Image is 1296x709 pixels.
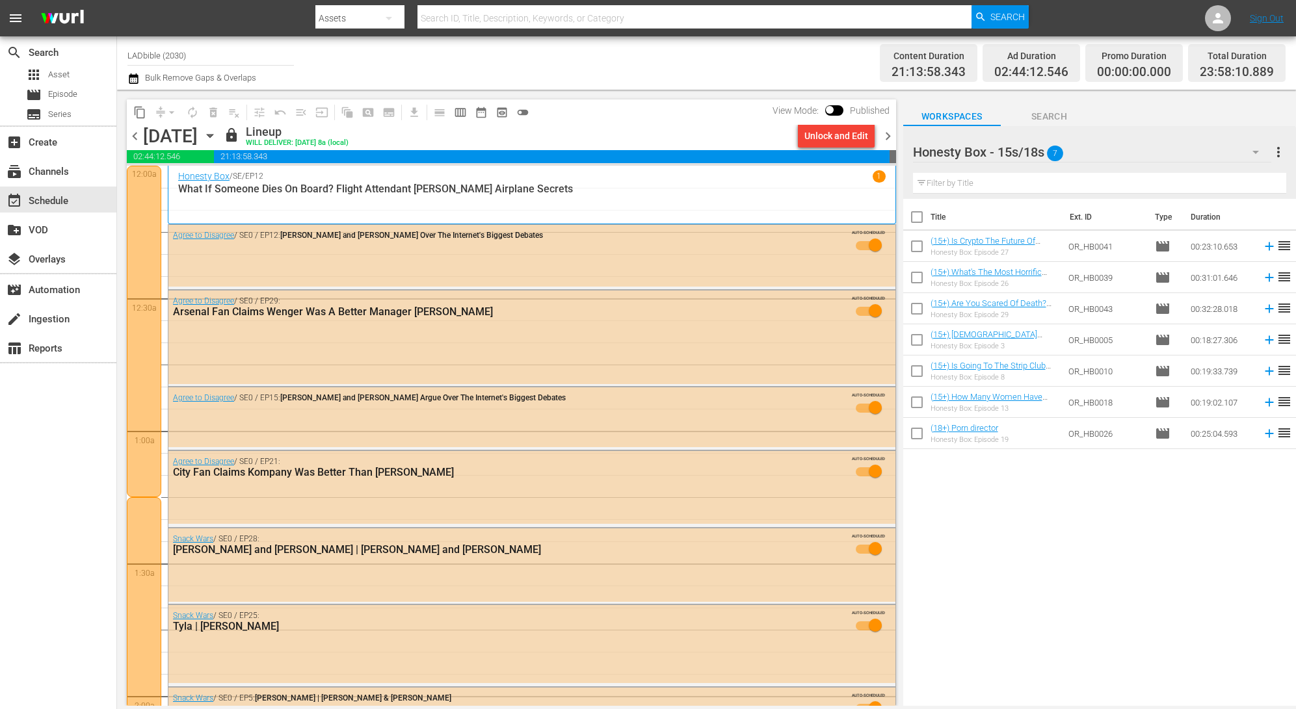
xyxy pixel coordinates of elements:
div: Honesty Box - 15s/18s [913,134,1271,170]
span: Schedule [7,193,22,209]
span: reorder [1276,363,1292,378]
span: Refresh All Search Blocks [332,99,358,125]
a: Agree to Disagree [173,457,234,466]
td: OR_HB0005 [1063,324,1149,355]
svg: Add to Schedule [1262,426,1276,441]
span: Published [843,105,896,116]
span: Episode [26,87,42,103]
span: content_copy [133,106,146,119]
th: Type [1147,199,1183,235]
span: movie [1155,301,1170,316]
span: Episode [48,88,77,101]
th: Duration [1183,199,1261,235]
span: Automation [7,282,22,298]
a: (18+) Porn director [931,423,998,433]
div: / SE0 / EP25: [173,611,819,632]
svg: Add to Schedule [1262,239,1276,253]
span: 02:44:12.546 [994,65,1068,80]
span: Select an event to delete [203,102,224,123]
div: Promo Duration [1097,47,1171,65]
a: Snack Wars [173,534,213,543]
div: Honesty Box: Episode 13 [931,404,1059,413]
td: 00:19:33.739 [1185,355,1257,387]
span: Workspaces [903,109,1001,125]
span: Series [26,107,42,122]
span: Episode [1155,394,1170,410]
a: Agree to Disagree [173,296,234,305]
span: Customize Events [245,99,270,125]
td: 00:31:01.646 [1185,262,1257,293]
span: Episode [1155,238,1170,254]
span: Create Search Block [358,102,378,123]
svg: Add to Schedule [1262,333,1276,347]
div: / SE0 / EP12: [173,231,819,240]
span: Overlays [7,251,22,267]
svg: Add to Schedule [1262,364,1276,378]
a: Agree to Disagree [173,393,234,402]
svg: Add to Schedule [1262,395,1276,409]
span: Reports [7,341,22,356]
div: Honesty Box: Episode 3 [931,342,1059,350]
td: 00:23:10.653 [1185,231,1257,262]
a: Snack Wars [173,611,213,620]
div: WILL DELIVER: [DATE] 8a (local) [246,139,349,148]
span: Month Calendar View [471,102,492,123]
p: 1 [877,172,881,181]
th: Title [931,199,1062,235]
div: Arsenal Fan Claims Wenger Was A Better Manager [PERSON_NAME] [173,305,819,318]
span: Episode [1155,426,1170,441]
button: Search [972,5,1029,29]
td: OR_HB0010 [1063,355,1149,387]
a: Honesty Box [178,171,230,181]
span: 21:13:58.343 [892,65,966,80]
a: Sign Out [1250,13,1284,23]
span: Search [990,5,1025,29]
div: / SE0 / EP21: [173,457,819,478]
span: Remove Gaps & Overlaps [150,102,182,123]
td: OR_HB0043 [1063,293,1149,324]
span: chevron_left [127,128,143,144]
span: View Backup [492,102,512,123]
a: (15+) Is Crypto The Future Of Finance? [PERSON_NAME] Answers Your Questions [931,236,1040,265]
span: Asset [26,67,42,83]
span: Update Metadata from Key Asset [311,102,332,123]
p: EP12 [245,172,263,181]
td: OR_HB0041 [1063,231,1149,262]
span: [PERSON_NAME] | [PERSON_NAME] & [PERSON_NAME] [255,693,451,703]
a: (15+) Are You Scared Of Death? Mortician Answers Your Questions [931,298,1058,318]
span: reorder [1276,269,1292,285]
span: more_vert [1271,144,1286,160]
span: reorder [1276,331,1292,347]
div: / SE0 / EP28: [173,534,819,556]
span: AUTO-SCHEDULED [852,295,886,301]
div: Lineup [246,125,349,139]
td: 00:25:04.593 [1185,418,1257,449]
div: Tyla | [PERSON_NAME] [173,620,819,632]
span: 21:13:58.343 [214,150,890,163]
td: 00:32:28.018 [1185,293,1257,324]
svg: Add to Schedule [1262,270,1276,285]
span: preview_outlined [496,106,509,119]
span: 24 hours Lineup View is OFF [512,102,533,123]
span: lock [224,127,239,143]
span: toggle_off [516,106,529,119]
span: Series [48,108,72,121]
div: City Fan Claims Kompany Was Better Than [PERSON_NAME] [173,466,819,478]
div: Honesty Box: Episode 19 [931,435,1009,444]
td: OR_HB0026 [1063,418,1149,449]
span: calendar_view_week_outlined [454,106,467,119]
span: 00:01:49.111 [890,150,896,163]
div: Ad Duration [994,47,1068,65]
div: / SE0 / EP5: [173,693,819,703]
p: / [230,172,233,181]
span: AUTO-SCHEDULED [852,229,886,235]
td: OR_HB0039 [1063,262,1149,293]
span: Episode [1155,332,1170,348]
span: AUTO-SCHEDULED [852,456,886,461]
span: menu [8,10,23,26]
span: [PERSON_NAME] and [PERSON_NAME] Argue Over The Internet's Biggest Debates [280,393,566,402]
span: AUTO-SCHEDULED [852,392,886,398]
span: Week Calendar View [450,102,471,123]
span: Clear Lineup [224,102,245,123]
span: AUTO-SCHEDULED [852,610,886,615]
